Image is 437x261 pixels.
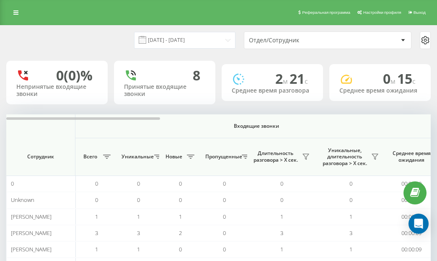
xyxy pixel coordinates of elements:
div: Среднее время разговора [232,87,313,94]
span: 0 [280,196,283,204]
span: Реферальная программа [302,10,350,15]
span: 2 [179,229,182,237]
span: 1 [137,213,140,220]
span: 0 [383,70,397,88]
span: 0 [179,245,182,253]
span: Входящие звонки [97,123,416,129]
span: 1 [349,245,352,253]
span: 1 [95,245,98,253]
span: м [390,77,397,86]
span: 0 [137,180,140,187]
span: [PERSON_NAME] [11,213,52,220]
span: 3 [349,229,352,237]
span: Сотрудник [13,153,68,160]
div: Среднее время ожидания [339,87,421,94]
span: 15 [397,70,416,88]
span: c [412,77,416,86]
div: Open Intercom Messenger [409,214,429,234]
span: 3 [280,229,283,237]
span: 1 [280,245,283,253]
span: 0 [349,196,352,204]
span: Среднее время ожидания [392,150,431,163]
span: 0 [11,180,14,187]
span: Уникальные [122,153,152,160]
span: 0 [223,229,226,237]
span: 0 [349,180,352,187]
span: Пропущенные [205,153,239,160]
span: 0 [223,180,226,187]
span: 2 [275,70,290,88]
span: 1 [349,213,352,220]
span: 3 [137,229,140,237]
span: Уникальные, длительность разговора > Х сек. [321,147,369,167]
span: 21 [290,70,308,88]
span: 3 [95,229,98,237]
div: Непринятые входящие звонки [16,83,98,98]
span: 0 [95,196,98,204]
span: 0 [223,213,226,220]
span: 0 [179,196,182,204]
span: Unknown [11,196,34,204]
span: 1 [280,213,283,220]
span: 0 [280,180,283,187]
span: 1 [179,213,182,220]
span: 0 [223,196,226,204]
span: м [283,77,290,86]
span: 0 [137,196,140,204]
span: Длительность разговора > Х сек. [251,150,300,163]
span: 1 [95,213,98,220]
span: [PERSON_NAME] [11,229,52,237]
span: 1 [137,245,140,253]
span: 0 [179,180,182,187]
div: Принятые входящие звонки [124,83,205,98]
span: c [305,77,308,86]
span: 0 [95,180,98,187]
span: Новые [163,153,184,160]
span: Выход [414,10,426,15]
span: [PERSON_NAME] [11,245,52,253]
div: 8 [193,67,200,83]
div: 0 (0)% [56,67,93,83]
span: Настройки профиля [363,10,401,15]
span: Всего [80,153,101,160]
span: 0 [223,245,226,253]
div: Отдел/Сотрудник [249,37,349,44]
